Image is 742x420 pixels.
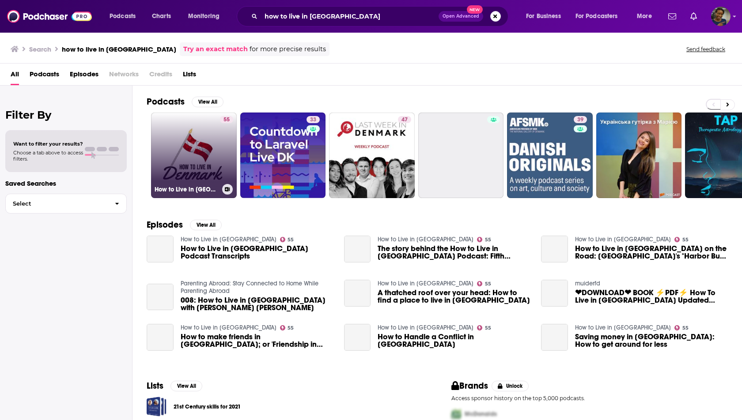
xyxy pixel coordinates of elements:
[147,324,174,351] a: How to make friends in Denmark; or 'Friendship in Denmark is a slow-growing plant.'
[155,186,219,193] h3: How to Live in [GEOGRAPHIC_DATA]
[570,9,631,23] button: open menu
[13,150,83,162] span: Choose a tab above to access filters.
[190,220,222,230] button: View All
[574,116,587,123] a: 39
[329,112,415,198] a: 47
[288,326,294,330] span: 55
[711,7,731,26] img: User Profile
[250,44,326,54] span: for more precise results
[240,112,326,198] a: 33
[687,9,700,24] a: Show notifications dropdown
[344,280,371,307] a: A thatched roof over your head: How to find a place to live in Denmark
[398,116,411,123] a: 47
[151,112,237,198] a: 55How to Live in [GEOGRAPHIC_DATA]
[147,236,174,262] a: How to Live in Denmark Podcast Transcripts
[110,10,136,22] span: Podcasts
[711,7,731,26] span: Logged in as sabrinajohnson
[245,6,517,26] div: Search podcasts, credits, & more...
[181,333,333,348] span: How to make friends in [GEOGRAPHIC_DATA]; or 'Friendship in [GEOGRAPHIC_DATA] is a slow-growing p...
[183,67,196,85] a: Lists
[181,245,333,260] a: How to Live in Denmark Podcast Transcripts
[665,9,680,24] a: Show notifications dropdown
[541,236,568,262] a: How to Live in Denmark on the Road: Copenhagen's "Harbor Bus" Ferry
[492,381,529,391] button: Unlock
[280,237,294,242] a: 55
[147,219,183,230] h2: Episodes
[5,194,127,214] button: Select
[192,97,223,107] button: View All
[378,333,530,348] span: How to Handle a Conflict in [GEOGRAPHIC_DATA]
[439,11,483,22] button: Open AdvancedNew
[70,67,98,85] a: Episodes
[465,410,497,418] span: McDonalds
[5,109,127,121] h2: Filter By
[682,326,689,330] span: 55
[11,67,19,85] a: All
[575,289,728,304] a: ❤DOWNLOAD❤ BOOK ⚡PDF⚡ How To Live in Denmark Updated Edition: A humorous guide
[575,245,728,260] span: How to Live in [GEOGRAPHIC_DATA] on the Road: [GEOGRAPHIC_DATA]'s "Harbor Bus" Ferry
[451,395,728,401] p: Access sponsor history on the top 5,000 podcasts.
[152,10,171,22] span: Charts
[30,67,59,85] a: Podcasts
[477,237,491,242] a: 55
[520,9,572,23] button: open menu
[541,324,568,351] a: Saving money in Denmark: How to get around for less
[674,237,689,242] a: 55
[575,333,728,348] span: Saving money in [GEOGRAPHIC_DATA]: How to get around for less
[6,201,108,206] span: Select
[631,9,663,23] button: open menu
[181,333,333,348] a: How to make friends in Denmark; or 'Friendship in Denmark is a slow-growing plant.'
[182,9,231,23] button: open menu
[378,289,530,304] a: A thatched roof over your head: How to find a place to live in Denmark
[344,324,371,351] a: How to Handle a Conflict in Denmark
[147,96,185,107] h2: Podcasts
[674,325,689,330] a: 55
[307,116,320,123] a: 33
[181,296,333,311] span: 008: How to Live in [GEOGRAPHIC_DATA] with [PERSON_NAME] [PERSON_NAME]
[280,325,294,330] a: 55
[507,112,593,198] a: 39
[174,402,241,412] a: 21st Century skills for 2021
[146,9,176,23] a: Charts
[109,67,139,85] span: Networks
[288,238,294,242] span: 55
[575,245,728,260] a: How to Live in Denmark on the Road: Copenhagen's "Harbor Bus" Ferry
[575,236,671,243] a: How to Live in Denmark
[181,296,333,311] a: 008: How to Live in Denmark with Kay Xander Mellish
[7,8,92,25] img: Podchaser - Follow, Share and Rate Podcasts
[575,289,728,304] span: ❤DOWNLOAD❤ BOOK ⚡PDF⚡ How To Live in [GEOGRAPHIC_DATA] Updated Edition: A humorous guide
[188,10,220,22] span: Monitoring
[378,236,473,243] a: How to Live in Denmark
[147,219,222,230] a: EpisodesView All
[147,380,163,391] h2: Lists
[401,116,408,124] span: 47
[637,10,652,22] span: More
[170,381,202,391] button: View All
[378,245,530,260] span: The story behind the How to Live in [GEOGRAPHIC_DATA] Podcast: Fifth anniversary episode
[378,280,473,287] a: How to Live in Denmark
[378,289,530,304] span: A thatched roof over your head: How to find a place to live in [GEOGRAPHIC_DATA]
[344,236,371,262] a: The story behind the How to Live in Denmark Podcast: Fifth anniversary episode
[577,116,583,124] span: 39
[526,10,561,22] span: For Business
[684,45,728,53] button: Send feedback
[29,45,51,53] h3: Search
[378,324,473,331] a: How to Live in Denmark
[13,141,83,147] span: Want to filter your results?
[181,245,333,260] span: How to Live in [GEOGRAPHIC_DATA] Podcast Transcripts
[147,397,167,416] span: 21st Century skills for 2021
[682,238,689,242] span: 55
[477,325,491,330] a: 55
[485,238,491,242] span: 55
[181,236,276,243] a: How to Live in Denmark
[261,9,439,23] input: Search podcasts, credits, & more...
[575,280,600,287] a: muiderfd
[575,333,728,348] a: Saving money in Denmark: How to get around for less
[5,179,127,187] p: Saved Searches
[147,284,174,311] a: 008: How to Live in Denmark with Kay Xander Mellish
[147,380,202,391] a: ListsView All
[378,245,530,260] a: The story behind the How to Live in Denmark Podcast: Fifth anniversary episode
